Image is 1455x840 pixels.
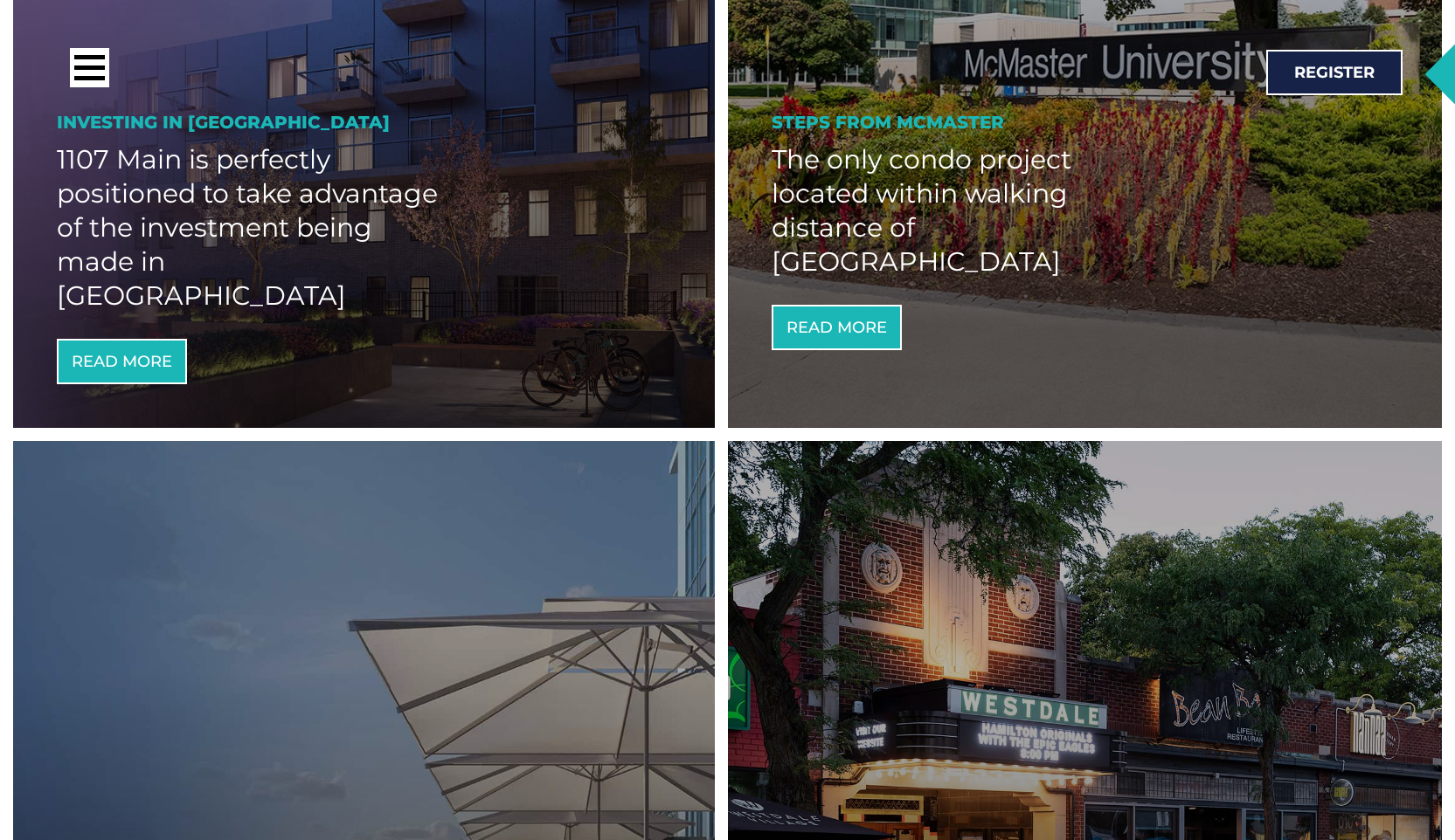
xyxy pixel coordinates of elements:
h2: 1107 Main is perfectly positioned to take advantage of the investment being made in [GEOGRAPHIC_D... [57,142,450,313]
span: Read More [72,354,172,369]
span: Register [1294,65,1375,80]
a: Read More [57,339,187,384]
h2: The only condo project located within walking distance of [GEOGRAPHIC_DATA] [772,142,1173,279]
a: Read More [772,305,902,350]
span: Read More [786,320,887,335]
a: Register [1266,50,1403,95]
